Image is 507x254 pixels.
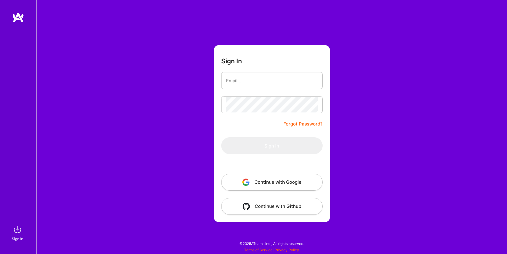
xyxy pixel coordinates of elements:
[221,137,323,154] button: Sign In
[242,179,250,186] img: icon
[244,248,273,252] a: Terms of Service
[283,120,323,128] a: Forgot Password?
[12,12,24,23] img: logo
[244,248,299,252] span: |
[275,248,299,252] a: Privacy Policy
[11,224,24,236] img: sign in
[221,198,323,215] button: Continue with Github
[221,174,323,191] button: Continue with Google
[243,203,250,210] img: icon
[12,236,23,242] div: Sign In
[13,224,24,242] a: sign inSign In
[226,73,318,88] input: Email...
[36,236,507,251] div: © 2025 ATeams Inc., All rights reserved.
[221,57,242,65] h3: Sign In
